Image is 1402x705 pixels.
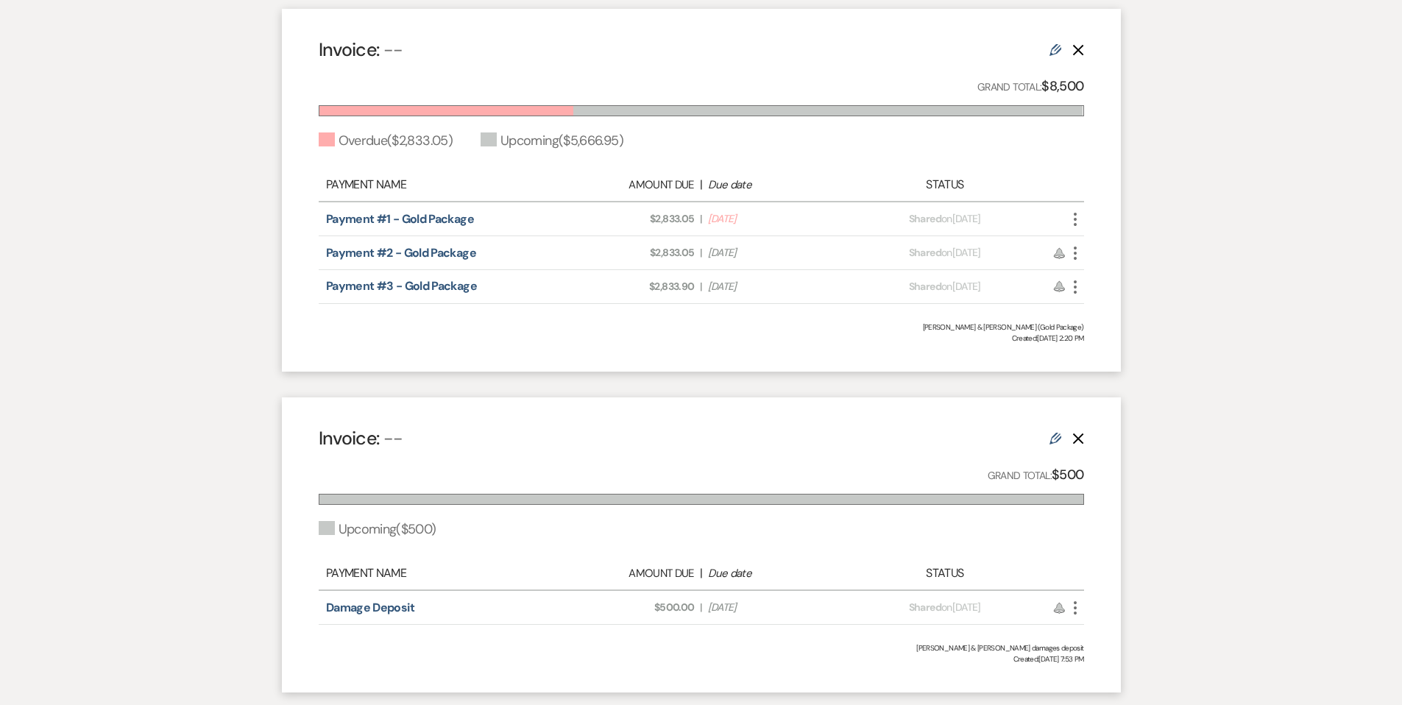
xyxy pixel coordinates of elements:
span: $2,833.90 [559,279,694,294]
span: Shared [909,280,941,293]
span: Created: [DATE] 2:20 PM [319,333,1084,344]
div: [PERSON_NAME] & [PERSON_NAME] damages deposit [319,642,1084,653]
span: | [700,211,701,227]
span: [DATE] [708,211,843,227]
div: Payment Name [326,176,551,194]
div: Due date [708,177,843,194]
span: | [700,245,701,261]
a: Payment #1 - Gold Package [326,211,474,227]
a: Payment #3 - Gold Package [326,278,477,294]
div: on [DATE] [851,279,1038,294]
span: [DATE] [708,279,843,294]
div: Upcoming ( $5,666.95 ) [481,131,623,151]
span: -- [383,426,403,450]
div: [PERSON_NAME] & [PERSON_NAME] (Gold Package) [319,322,1084,333]
p: Grand Total: [977,76,1084,97]
a: Payment #2 - Gold Package [326,245,476,261]
div: | [551,564,852,582]
div: on [DATE] [851,600,1038,615]
h4: Invoice: [319,425,403,451]
div: Amount Due [559,177,694,194]
span: $2,833.05 [559,245,694,261]
h4: Invoice: [319,37,403,63]
p: Grand Total: [988,464,1084,486]
span: Shared [909,246,941,259]
div: Overdue ( $2,833.05 ) [319,131,453,151]
div: on [DATE] [851,245,1038,261]
div: Status [851,564,1038,582]
span: [DATE] [708,600,843,615]
span: Created: [DATE] 7:53 PM [319,653,1084,665]
span: -- [383,38,403,62]
div: Payment Name [326,564,551,582]
div: Due date [708,565,843,582]
span: Shared [909,601,941,614]
span: [DATE] [708,245,843,261]
a: Damage Deposit [326,600,414,615]
span: Shared [909,212,941,225]
span: | [700,600,701,615]
div: Amount Due [559,565,694,582]
div: Status [851,176,1038,194]
div: on [DATE] [851,211,1038,227]
strong: $8,500 [1041,77,1083,95]
span: | [700,279,701,294]
strong: $500 [1052,466,1083,483]
div: Upcoming ( $500 ) [319,520,436,539]
div: | [551,176,852,194]
span: $500.00 [559,600,694,615]
span: $2,833.05 [559,211,694,227]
